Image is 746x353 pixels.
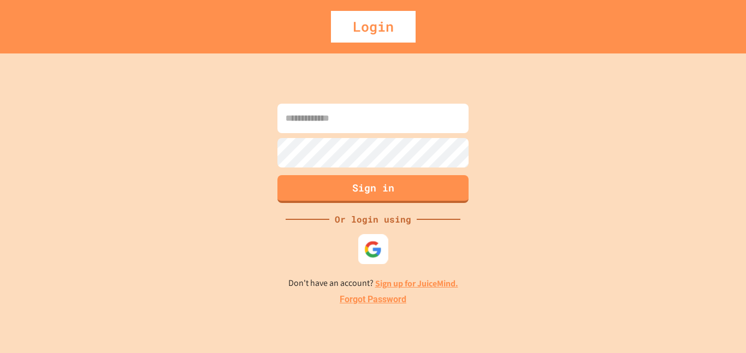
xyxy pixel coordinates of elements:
[364,240,382,258] img: google-icon.svg
[288,277,458,290] p: Don't have an account?
[375,278,458,289] a: Sign up for JuiceMind.
[329,213,417,226] div: Or login using
[331,11,416,43] div: Login
[277,175,469,203] button: Sign in
[340,293,406,306] a: Forgot Password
